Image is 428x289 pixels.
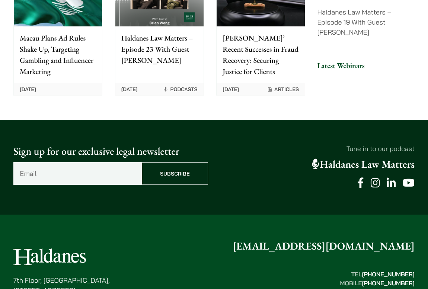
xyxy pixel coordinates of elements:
input: Subscribe [142,162,208,185]
img: Logo of Haldanes [13,248,86,265]
time: [DATE] [20,86,36,93]
p: Sign up for our exclusive legal newsletter [13,144,208,159]
a: Haldanes Law Matters – Episode 19 With Guest [PERSON_NAME] [317,8,392,36]
a: [EMAIL_ADDRESS][DOMAIN_NAME] [233,240,415,253]
p: Tune in to our podcast [220,144,415,154]
input: Email [13,162,142,185]
mark: [PHONE_NUMBER] [362,270,415,278]
p: [PERSON_NAME]’ Recent Successes in Fraud Recovery: Securing Justice for Clients [223,32,299,77]
a: Haldanes Law Matters [312,158,415,171]
p: Macau Plans Ad Rules Shake Up, Targeting Gambling and Influencer Marketing [20,32,96,77]
span: Podcasts [163,86,197,93]
h3: Latest Webinars [317,61,415,70]
p: Haldanes Law Matters – Episode 23 With Guest [PERSON_NAME] [121,32,198,66]
time: [DATE] [121,86,138,93]
mark: [PHONE_NUMBER] [362,279,415,287]
span: Articles [267,86,299,93]
time: [DATE] [223,86,239,93]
